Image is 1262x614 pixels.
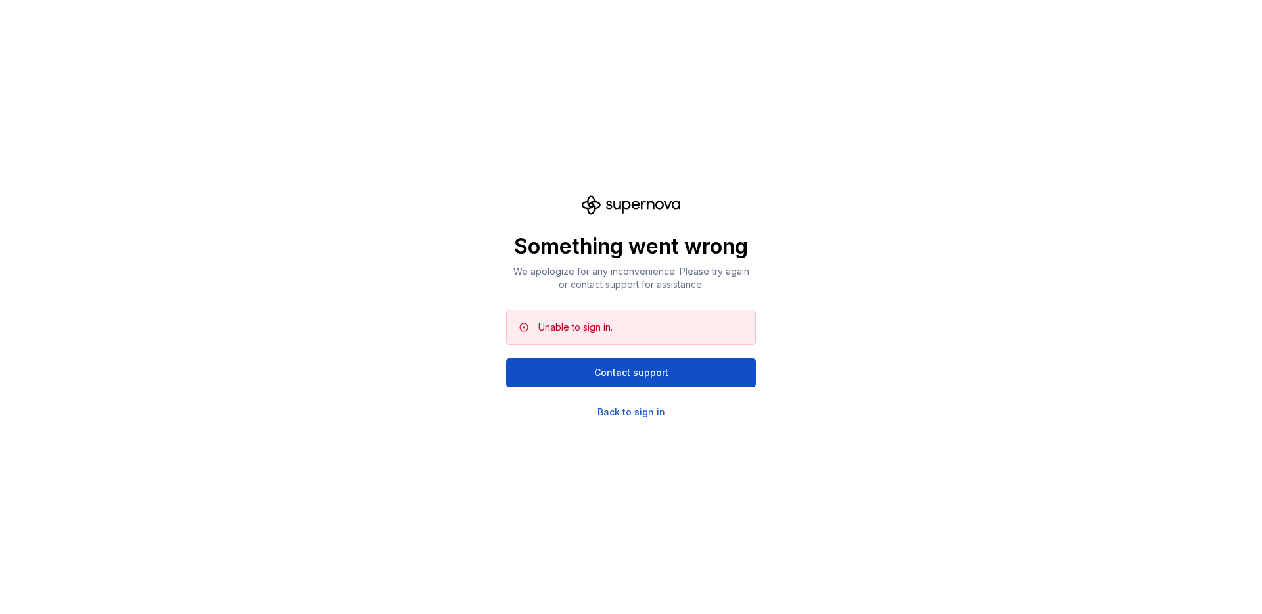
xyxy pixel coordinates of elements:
button: Contact support [506,358,756,387]
div: Unable to sign in. [538,321,613,334]
p: Something went wrong [506,233,756,260]
span: Contact support [594,366,668,379]
p: We apologize for any inconvenience. Please try again or contact support for assistance. [506,265,756,291]
a: Back to sign in [597,406,665,419]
